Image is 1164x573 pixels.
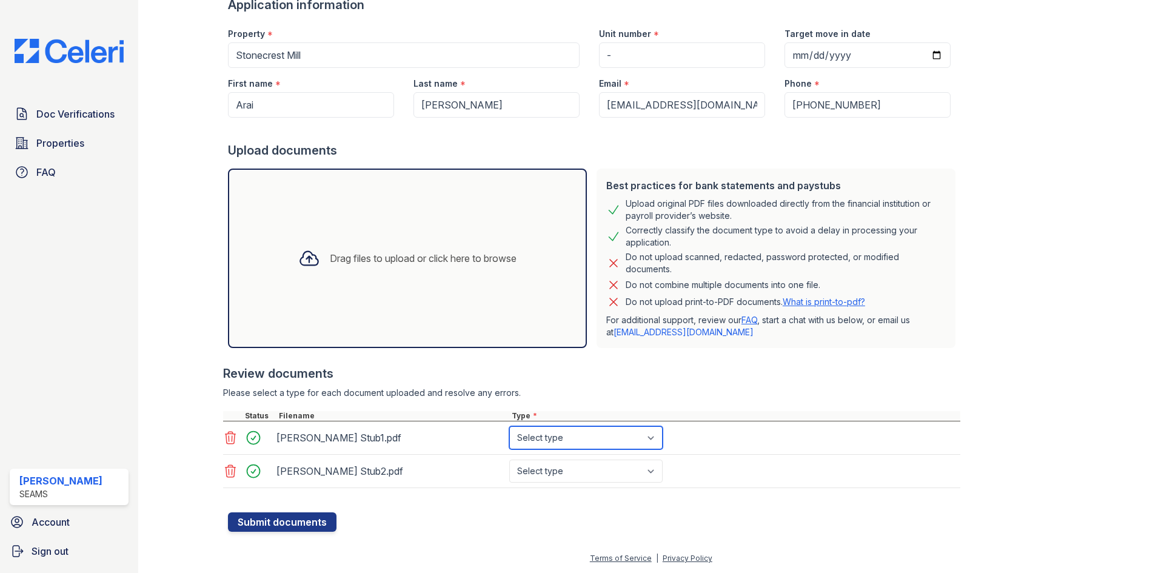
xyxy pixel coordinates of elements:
[228,28,265,40] label: Property
[228,78,273,90] label: First name
[276,411,509,421] div: Filename
[784,28,871,40] label: Target move in date
[741,315,757,325] a: FAQ
[626,198,946,222] div: Upload original PDF files downloaded directly from the financial institution or payroll provider’...
[626,224,946,249] div: Correctly classify the document type to avoid a delay in processing your application.
[599,28,651,40] label: Unit number
[656,554,658,563] div: |
[10,160,129,184] a: FAQ
[223,387,960,399] div: Please select a type for each document uploaded and resolve any errors.
[663,554,712,563] a: Privacy Policy
[223,365,960,382] div: Review documents
[242,411,276,421] div: Status
[783,297,865,307] a: What is print-to-pdf?
[784,78,812,90] label: Phone
[32,544,69,558] span: Sign out
[36,165,56,179] span: FAQ
[19,488,102,500] div: SEAMS
[19,474,102,488] div: [PERSON_NAME]
[626,278,820,292] div: Do not combine multiple documents into one file.
[228,142,960,159] div: Upload documents
[36,136,84,150] span: Properties
[626,296,865,308] p: Do not upload print-to-PDF documents.
[10,131,129,155] a: Properties
[606,314,946,338] p: For additional support, review our , start a chat with us below, or email us at
[590,554,652,563] a: Terms of Service
[10,102,129,126] a: Doc Verifications
[614,327,754,337] a: [EMAIL_ADDRESS][DOMAIN_NAME]
[5,539,133,563] a: Sign out
[599,78,621,90] label: Email
[276,461,504,481] div: [PERSON_NAME] Stub2.pdf
[5,39,133,63] img: CE_Logo_Blue-a8612792a0a2168367f1c8372b55b34899dd931a85d93a1a3d3e32e68fde9ad4.png
[330,251,517,266] div: Drag files to upload or click here to browse
[5,510,133,534] a: Account
[626,251,946,275] div: Do not upload scanned, redacted, password protected, or modified documents.
[36,107,115,121] span: Doc Verifications
[276,428,504,447] div: [PERSON_NAME] Stub1.pdf
[413,78,458,90] label: Last name
[509,411,960,421] div: Type
[606,178,946,193] div: Best practices for bank statements and paystubs
[228,512,336,532] button: Submit documents
[32,515,70,529] span: Account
